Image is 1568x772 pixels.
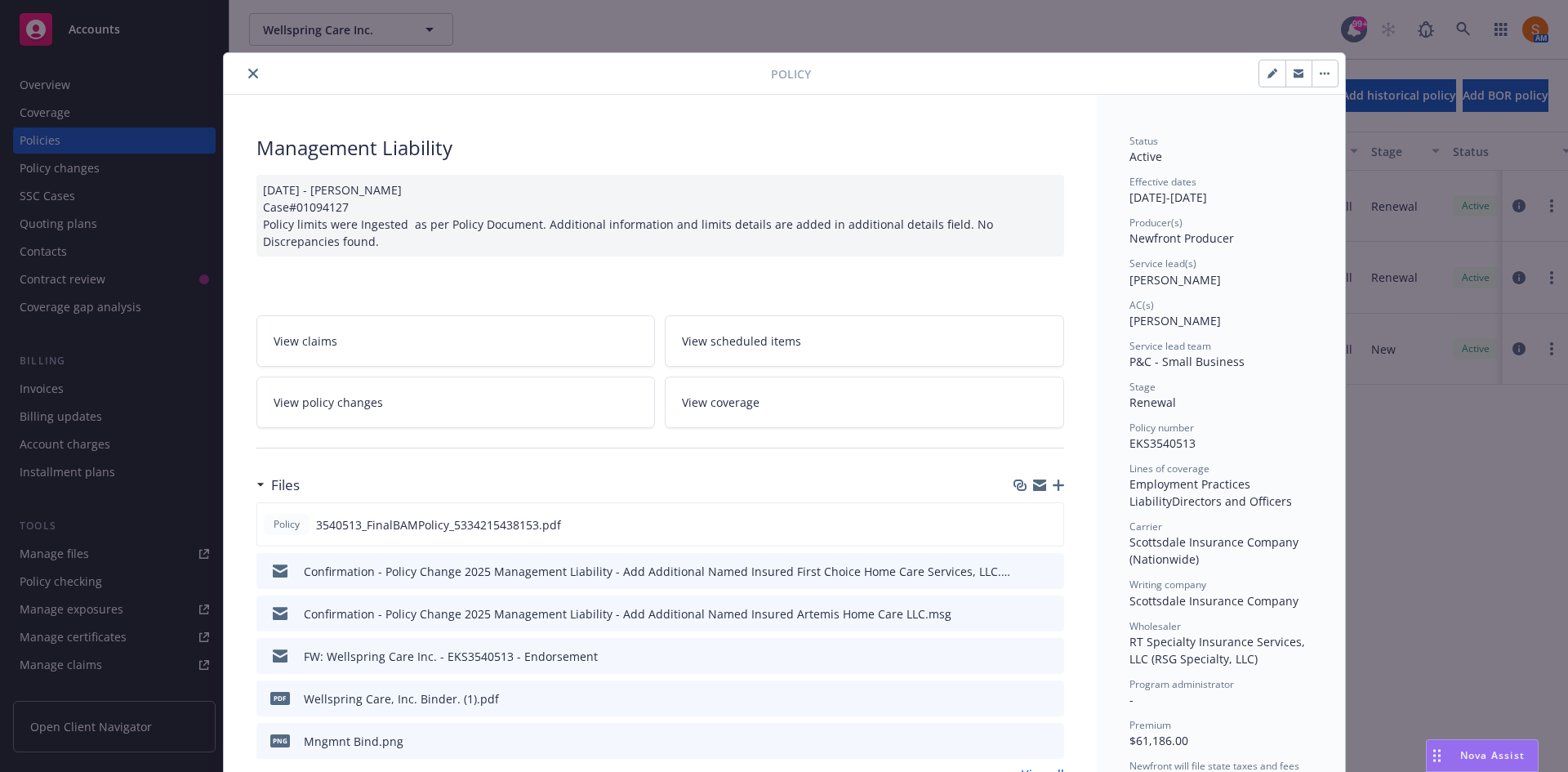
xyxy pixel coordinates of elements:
[304,605,951,623] div: Confirmation - Policy Change 2025 Management Liability - Add Additional Named Insured Artemis Hom...
[271,475,300,496] h3: Files
[304,648,598,665] div: FW: Wellspring Care Inc. - EKS3540513 - Endorsement
[256,315,656,367] a: View claims
[1129,692,1134,707] span: -
[1129,520,1162,533] span: Carrier
[1129,175,1312,206] div: [DATE] - [DATE]
[1129,354,1245,369] span: P&C - Small Business
[243,64,263,83] button: close
[256,175,1064,257] div: [DATE] - [PERSON_NAME] Case#01094127 Policy limits were Ingested as per Policy Document. Addition...
[682,332,801,350] span: View scheduled items
[665,315,1064,367] a: View scheduled items
[1043,605,1058,623] button: preview file
[256,475,300,496] div: Files
[1129,257,1196,270] span: Service lead(s)
[1129,578,1206,591] span: Writing company
[1129,230,1234,246] span: Newfront Producer
[304,690,499,707] div: Wellspring Care, Inc. Binder. (1).pdf
[1016,516,1029,533] button: download file
[274,332,337,350] span: View claims
[1129,534,1302,567] span: Scottsdale Insurance Company (Nationwide)
[1129,149,1162,164] span: Active
[1129,733,1188,748] span: $61,186.00
[316,516,561,533] span: 3540513_FinalBAMPolicy_5334215438153.pdf
[665,377,1064,428] a: View coverage
[1129,216,1183,230] span: Producer(s)
[1426,739,1539,772] button: Nova Assist
[1129,298,1154,312] span: AC(s)
[256,134,1064,162] div: Management Liability
[1129,272,1221,288] span: [PERSON_NAME]
[1042,516,1057,533] button: preview file
[1129,634,1308,667] span: RT Specialty Insurance Services, LLC (RSG Specialty, LLC)
[1017,690,1030,707] button: download file
[1129,593,1298,609] span: Scottsdale Insurance Company
[270,517,303,532] span: Policy
[1460,748,1525,762] span: Nova Assist
[1129,476,1254,509] span: Employment Practices Liability
[1043,733,1058,750] button: preview file
[270,734,290,747] span: png
[1129,175,1196,189] span: Effective dates
[1017,648,1030,665] button: download file
[1129,619,1181,633] span: Wholesaler
[1043,648,1058,665] button: preview file
[256,377,656,428] a: View policy changes
[1017,563,1030,580] button: download file
[1129,313,1221,328] span: [PERSON_NAME]
[274,394,383,411] span: View policy changes
[1129,380,1156,394] span: Stage
[1427,740,1447,771] div: Drag to move
[1129,339,1211,353] span: Service lead team
[1043,690,1058,707] button: preview file
[304,733,403,750] div: Mngmnt Bind.png
[1017,733,1030,750] button: download file
[1129,718,1171,732] span: Premium
[1129,134,1158,148] span: Status
[304,563,1010,580] div: Confirmation - Policy Change 2025 Management Liability - Add Additional Named Insured First Choic...
[1017,605,1030,623] button: download file
[1172,493,1292,509] span: Directors and Officers
[1129,677,1234,691] span: Program administrator
[771,65,811,83] span: Policy
[1129,435,1196,451] span: EKS3540513
[1129,395,1176,410] span: Renewal
[682,394,759,411] span: View coverage
[1129,421,1194,435] span: Policy number
[1129,462,1209,475] span: Lines of coverage
[1043,563,1058,580] button: preview file
[270,692,290,704] span: pdf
